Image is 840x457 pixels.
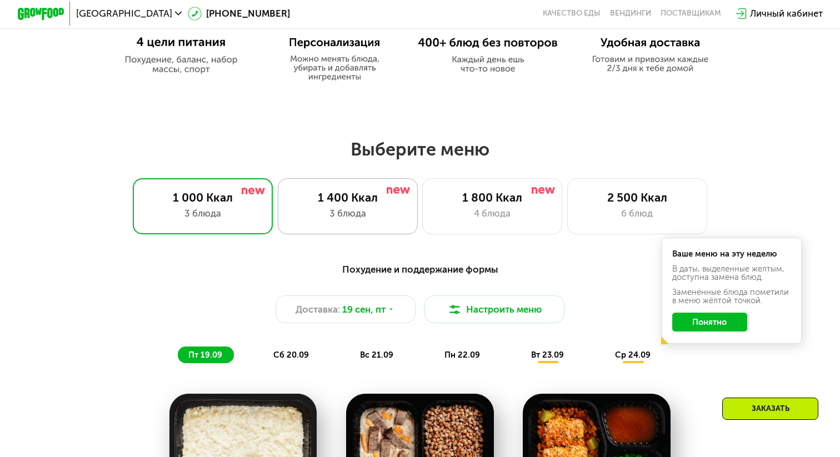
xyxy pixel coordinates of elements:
[661,9,721,18] div: поставщикам
[360,350,393,360] span: вс 21.09
[434,207,550,220] div: 4 блюда
[672,288,791,304] div: Заменённые блюда пометили в меню жёлтой точкой.
[424,295,564,323] button: Настроить меню
[342,303,386,317] span: 19 сен, пт
[672,265,791,281] div: В даты, выделенные желтым, доступна замена блюд.
[37,138,803,160] h2: Выберите меню
[188,7,291,21] a: [PHONE_NUMBER]
[672,313,748,332] button: Понятно
[290,207,406,220] div: 3 блюда
[145,190,261,204] div: 1 000 Ккал
[296,303,340,317] span: Доставка:
[444,350,480,360] span: пн 22.09
[531,350,564,360] span: вт 23.09
[76,9,172,18] span: [GEOGRAPHIC_DATA]
[610,9,651,18] a: Вендинги
[145,207,261,220] div: 3 блюда
[672,250,791,258] div: Ваше меню на эту неделю
[434,190,550,204] div: 1 800 Ккал
[579,207,695,220] div: 6 блюд
[273,350,309,360] span: сб 20.09
[615,350,651,360] span: ср 24.09
[750,7,823,21] div: Личный кабинет
[579,190,695,204] div: 2 500 Ккал
[74,262,765,277] div: Похудение и поддержание формы
[188,350,222,360] span: пт 19.09
[543,9,601,18] a: Качество еды
[290,190,406,204] div: 1 400 Ккал
[722,398,818,420] div: Заказать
